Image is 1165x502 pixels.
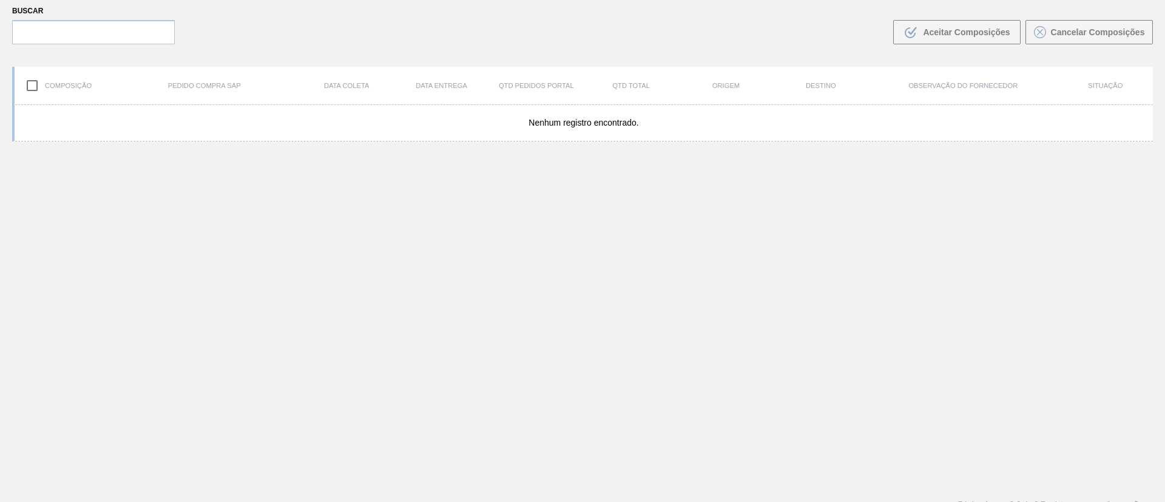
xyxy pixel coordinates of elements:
[584,82,678,89] div: Qtd Total
[923,27,1010,37] span: Aceitar Composições
[774,82,868,89] div: Destino
[893,20,1021,44] button: Aceitar Composições
[299,82,394,89] div: Data coleta
[394,82,488,89] div: Data Entrega
[109,82,299,89] div: Pedido Compra SAP
[678,82,773,89] div: Origem
[489,82,584,89] div: Qtd Pedidos Portal
[868,82,1058,89] div: Observação do Fornecedor
[12,2,175,20] label: Buscar
[528,118,638,127] span: Nenhum registro encontrado.
[15,73,109,98] div: Composição
[1025,20,1153,44] button: Cancelar Composições
[1058,82,1153,89] div: Situação
[1051,27,1145,37] span: Cancelar Composições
